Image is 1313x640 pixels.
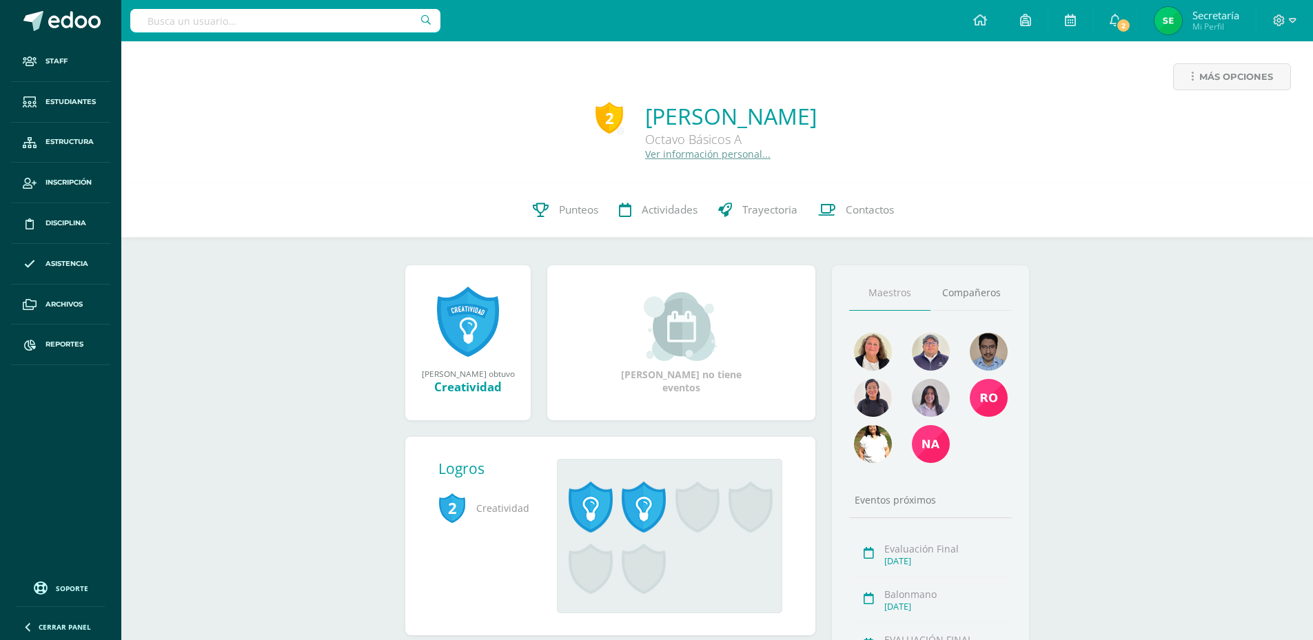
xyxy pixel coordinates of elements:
span: Secretaría [1192,8,1239,22]
span: Estructura [45,136,94,147]
a: Ver información personal... [645,147,771,161]
span: Inscripción [45,177,92,188]
img: cece32d36125892de659c7218cd8b355.png [854,425,892,463]
div: Balonmano [884,588,1008,601]
a: Más opciones [1173,63,1291,90]
div: Creatividad [419,379,517,395]
span: Estudiantes [45,96,96,107]
div: [DATE] [884,555,1008,567]
a: Estudiantes [11,82,110,123]
div: Eventos próximos [849,493,1012,506]
img: bd5c4da964c66059798930f984b6ff37.png [970,333,1008,371]
img: f2596fff22ce10e3356730cf971142ab.png [912,333,950,371]
a: Asistencia [11,244,110,285]
div: Evaluación Final [884,542,1008,555]
span: Soporte [56,584,88,593]
a: Archivos [11,285,110,325]
a: Estructura [11,123,110,163]
a: Disciplina [11,203,110,244]
span: Staff [45,56,68,67]
a: Reportes [11,324,110,365]
a: Soporte [17,578,105,597]
div: 2 [596,102,623,134]
div: [PERSON_NAME] no tiene eventos [613,292,751,394]
span: Creatividad [438,489,535,527]
span: Contactos [846,203,894,217]
div: Octavo Básicos A [645,131,817,147]
a: Staff [11,41,110,82]
span: Archivos [45,299,83,310]
img: 03bedc8e89e9ad7d908873b386a18aa1.png [912,425,950,463]
span: Más opciones [1199,64,1273,90]
span: Actividades [642,203,698,217]
a: Actividades [609,183,708,238]
span: Cerrar panel [39,622,91,632]
a: Inscripción [11,163,110,203]
span: Reportes [45,339,83,350]
img: 9ee8ef55e0f0cb4267c6653addefd60b.png [854,333,892,371]
a: Compañeros [930,276,1012,311]
a: Trayectoria [708,183,808,238]
a: Maestros [849,276,930,311]
img: c32ad82329b44bc9061dc23c1c7658f9.png [912,379,950,417]
div: [PERSON_NAME] obtuvo [419,368,517,379]
a: Contactos [808,183,904,238]
a: Punteos [522,183,609,238]
div: Logros [438,459,546,478]
span: Mi Perfil [1192,21,1239,32]
span: Trayectoria [742,203,797,217]
span: Asistencia [45,258,88,269]
span: 2 [1115,18,1130,33]
img: bb51d92fe231030405650637fd24292c.png [1154,7,1182,34]
div: [DATE] [884,601,1008,612]
span: 2 [438,492,466,524]
img: event_small.png [644,292,719,361]
img: 041e67bb1815648f1c28e9f895bf2be1.png [854,379,892,417]
span: Disciplina [45,218,86,229]
img: 5b128c088b3bc6462d39a613088c2279.png [970,379,1008,417]
a: [PERSON_NAME] [645,101,817,131]
span: Punteos [559,203,598,217]
input: Busca un usuario... [130,9,440,32]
